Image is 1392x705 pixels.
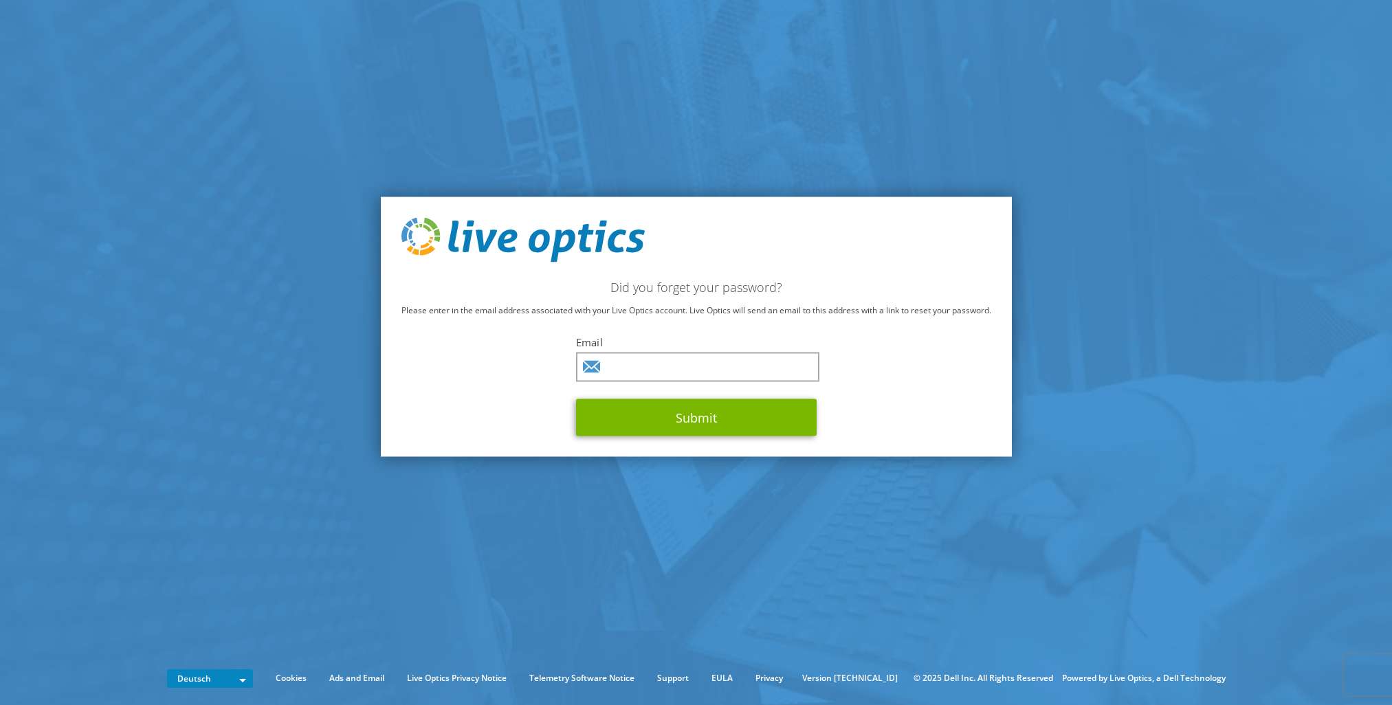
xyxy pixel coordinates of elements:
a: Live Optics Privacy Notice [397,671,517,686]
img: live_optics_svg.svg [401,217,645,262]
button: Submit [576,399,817,436]
p: Please enter in the email address associated with your Live Optics account. Live Optics will send... [401,303,991,318]
a: Privacy [745,671,793,686]
li: Powered by Live Optics, a Dell Technology [1062,671,1226,686]
li: Version [TECHNICAL_ID] [795,671,905,686]
a: EULA [701,671,743,686]
a: Ads and Email [319,671,395,686]
li: © 2025 Dell Inc. All Rights Reserved [907,671,1060,686]
a: Telemetry Software Notice [519,671,645,686]
h2: Did you forget your password? [401,280,991,295]
a: Cookies [265,671,317,686]
label: Email [576,335,817,349]
a: Support [647,671,699,686]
